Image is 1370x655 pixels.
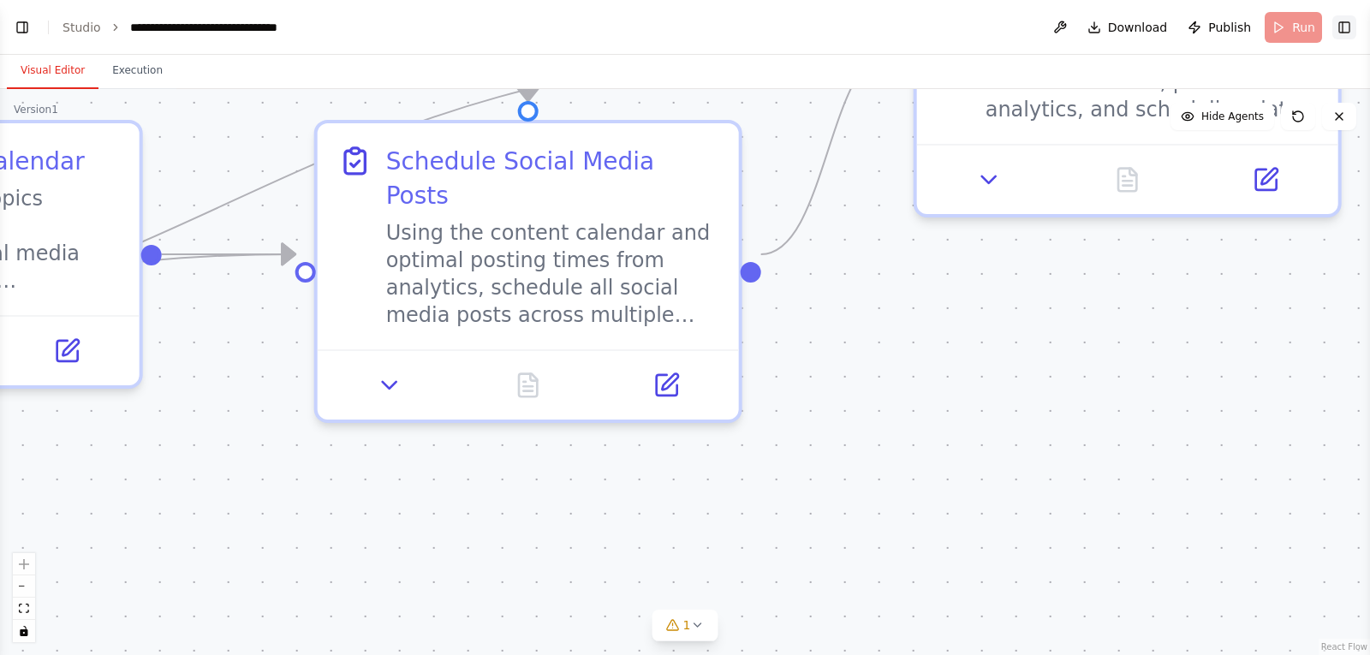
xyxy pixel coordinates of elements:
[1208,19,1251,36] span: Publish
[8,330,125,372] button: Open in side panel
[683,616,691,634] span: 1
[386,144,718,212] div: Schedule Social Media Posts
[10,15,34,39] button: Show left sidebar
[13,598,35,620] button: fit view
[761,32,895,271] g: Edge from 624f37ab-141c-4fe5-a1bb-7de752d59409 to 69ef7bf8-ab41-4d9d-bdae-8d9ffa9fa02c
[314,120,742,423] div: Schedule Social Media PostsUsing the content calendar and optimal posting times from analytics, s...
[1201,110,1264,123] span: Hide Agents
[652,610,718,641] button: 1
[13,553,35,642] div: React Flow controls
[386,219,718,329] div: Using the content calendar and optimal posting times from analytics, schedule all social media po...
[986,14,1318,123] div: Compile all insights from trending topics research, content calendar, performance analytics, and ...
[98,53,176,89] button: Execution
[1170,103,1274,130] button: Hide Agents
[63,19,323,36] nav: breadcrumb
[1332,15,1356,39] button: Show right sidebar
[1321,642,1367,652] a: React Flow attribution
[13,620,35,642] button: toggle interactivity
[63,21,101,34] a: Studio
[607,365,724,406] button: Open in side panel
[162,237,295,271] g: Edge from 5b5b211c-8256-4edd-b7c4-6767f0b56590 to 624f37ab-141c-4fe5-a1bb-7de752d59409
[13,575,35,598] button: zoom out
[1081,12,1175,43] button: Download
[1055,159,1200,200] button: No output available
[7,53,98,89] button: Visual Editor
[1108,19,1168,36] span: Download
[456,365,600,406] button: No output available
[1181,12,1258,43] button: Publish
[1206,159,1324,200] button: Open in side panel
[14,103,58,116] div: Version 1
